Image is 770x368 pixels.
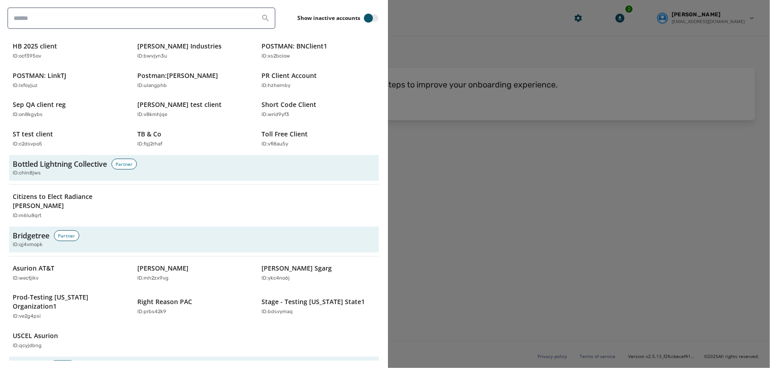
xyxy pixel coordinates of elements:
[54,230,79,241] div: Partner
[134,97,255,122] button: [PERSON_NAME] test clientID:v8kmhjqe
[9,97,130,122] button: Sep QA client regID:on8kgybs
[9,227,379,252] button: BridgetreePartnerID:qj4vmopk
[262,275,290,282] p: ID: ykc4no6j
[13,264,54,273] p: Asurion AT&T
[134,260,255,286] button: [PERSON_NAME]ID:mh2zx9vg
[137,130,161,139] p: TB & Co
[137,111,167,119] p: ID: v8kmhjqe
[262,140,288,148] p: ID: vfi8au5y
[13,100,66,109] p: Sep QA client reg
[9,155,379,181] button: Bottled Lightning CollectivePartnerID:chln8jws
[13,275,39,282] p: ID: wectjikv
[13,230,49,241] h3: Bridgetree
[9,38,130,64] button: HB 2025 clientID:ocf395ov
[9,328,130,353] button: USCEL AsurionID:qcyjdbng
[13,140,42,148] p: ID: c2dsvpo5
[9,126,130,152] button: ST test clientID:c2dsvpo5
[137,264,189,273] p: [PERSON_NAME]
[262,71,317,80] p: PR Client Account
[13,192,117,210] p: Citizens to Elect Radiance [PERSON_NAME]
[13,342,42,350] p: ID: qcyjdbng
[137,100,222,109] p: [PERSON_NAME] test client
[137,82,167,90] p: ID: ulangphb
[137,42,222,51] p: [PERSON_NAME] Industries
[297,15,360,22] label: Show inactive accounts
[258,260,379,286] button: [PERSON_NAME] SgargID:ykc4no6j
[262,297,365,306] p: Stage - Testing [US_STATE] State1
[262,53,290,60] p: ID: xs2bciow
[13,313,41,320] p: ID: ve2g4psi
[258,97,379,122] button: Short Code ClientID:wrid9yf3
[13,130,53,139] p: ST test client
[258,289,379,324] button: Stage - Testing [US_STATE] State1ID:bdsvymaq
[13,241,43,249] span: ID: qj4vmopk
[262,111,289,119] p: ID: wrid9yf3
[9,289,130,324] button: Prod-Testing [US_STATE] Organization1ID:ve2g4psi
[262,308,293,316] p: ID: bdsvymaq
[137,71,218,80] p: Postman:[PERSON_NAME]
[258,38,379,64] button: POSTMAN: BNClient1ID:xs2bciow
[13,331,58,340] p: USCEL Asurion
[134,289,255,324] button: Right Reason PACID:prbs42k9
[137,308,166,316] p: ID: prbs42k9
[137,140,162,148] p: ID: fqj2rhaf
[13,169,41,177] span: ID: chln8jws
[13,111,43,119] p: ID: on8kgybs
[137,275,169,282] p: ID: mh2zx9vg
[258,68,379,93] button: PR Client AccountID:hzhernby
[13,42,57,51] p: HB 2025 client
[13,82,38,90] p: ID: lxfoyjuz
[9,68,130,93] button: POSTMAN: LinkTJID:lxfoyjuz
[13,53,41,60] p: ID: ocf395ov
[262,82,291,90] p: ID: hzhernby
[134,126,255,152] button: TB & CoID:fqj2rhaf
[134,38,255,64] button: [PERSON_NAME] IndustriesID:bwvjyn3u
[13,212,41,220] p: ID: m6lu8qrt
[262,130,308,139] p: Toll Free Client
[137,53,167,60] p: ID: bwvjyn3u
[9,189,130,223] button: Citizens to Elect Radiance [PERSON_NAME]ID:m6lu8qrt
[13,159,107,169] h3: Bottled Lightning Collective
[262,100,316,109] p: Short Code Client
[13,293,117,311] p: Prod-Testing [US_STATE] Organization1
[9,260,130,286] button: Asurion AT&TID:wectjikv
[13,71,66,80] p: POSTMAN: LinkTJ
[134,68,255,93] button: Postman:[PERSON_NAME]ID:ulangphb
[262,42,327,51] p: POSTMAN: BNClient1
[258,126,379,152] button: Toll Free ClientID:vfi8au5y
[262,264,332,273] p: [PERSON_NAME] Sgarg
[111,159,137,169] div: Partner
[137,297,192,306] p: Right Reason PAC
